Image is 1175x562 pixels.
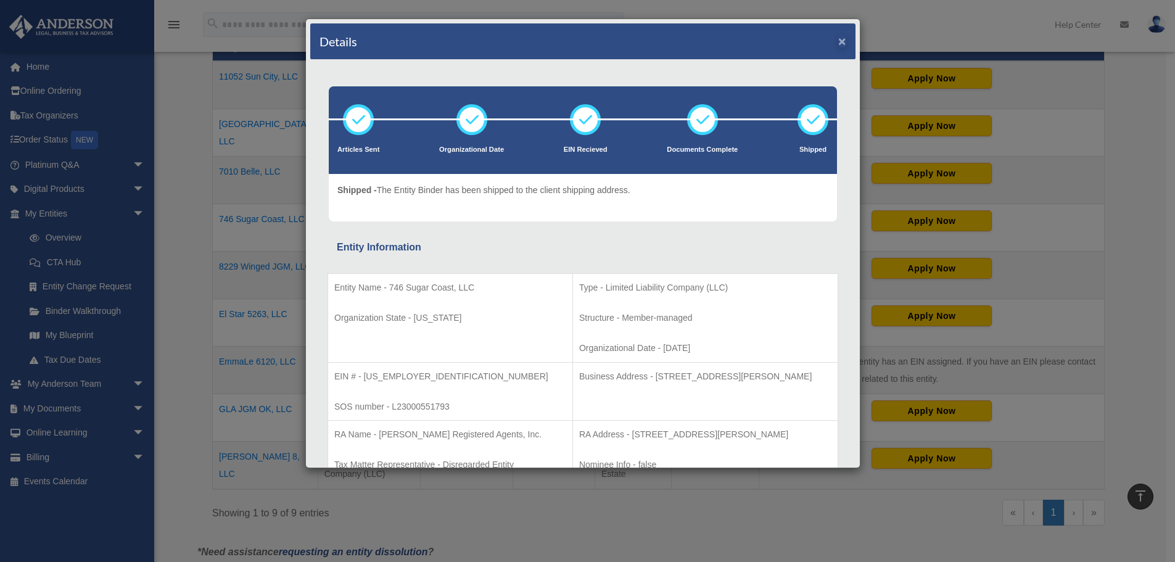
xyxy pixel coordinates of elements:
[667,144,738,156] p: Documents Complete
[579,341,831,356] p: Organizational Date - [DATE]
[838,35,846,48] button: ×
[579,457,831,473] p: Nominee Info - false
[334,280,566,295] p: Entity Name - 746 Sugar Coast, LLC
[579,280,831,295] p: Type - Limited Liability Company (LLC)
[579,310,831,326] p: Structure - Member-managed
[334,310,566,326] p: Organization State - [US_STATE]
[334,427,566,442] p: RA Name - [PERSON_NAME] Registered Agents, Inc.
[564,144,608,156] p: EIN Recieved
[439,144,504,156] p: Organizational Date
[334,399,566,415] p: SOS number - L23000551793
[337,185,377,195] span: Shipped -
[579,369,831,384] p: Business Address - [STREET_ADDRESS][PERSON_NAME]
[579,427,831,442] p: RA Address - [STREET_ADDRESS][PERSON_NAME]
[337,239,829,256] div: Entity Information
[798,144,828,156] p: Shipped
[337,183,630,198] p: The Entity Binder has been shipped to the client shipping address.
[334,457,566,473] p: Tax Matter Representative - Disregarded Entity
[337,144,379,156] p: Articles Sent
[334,369,566,384] p: EIN # - [US_EMPLOYER_IDENTIFICATION_NUMBER]
[320,33,357,50] h4: Details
